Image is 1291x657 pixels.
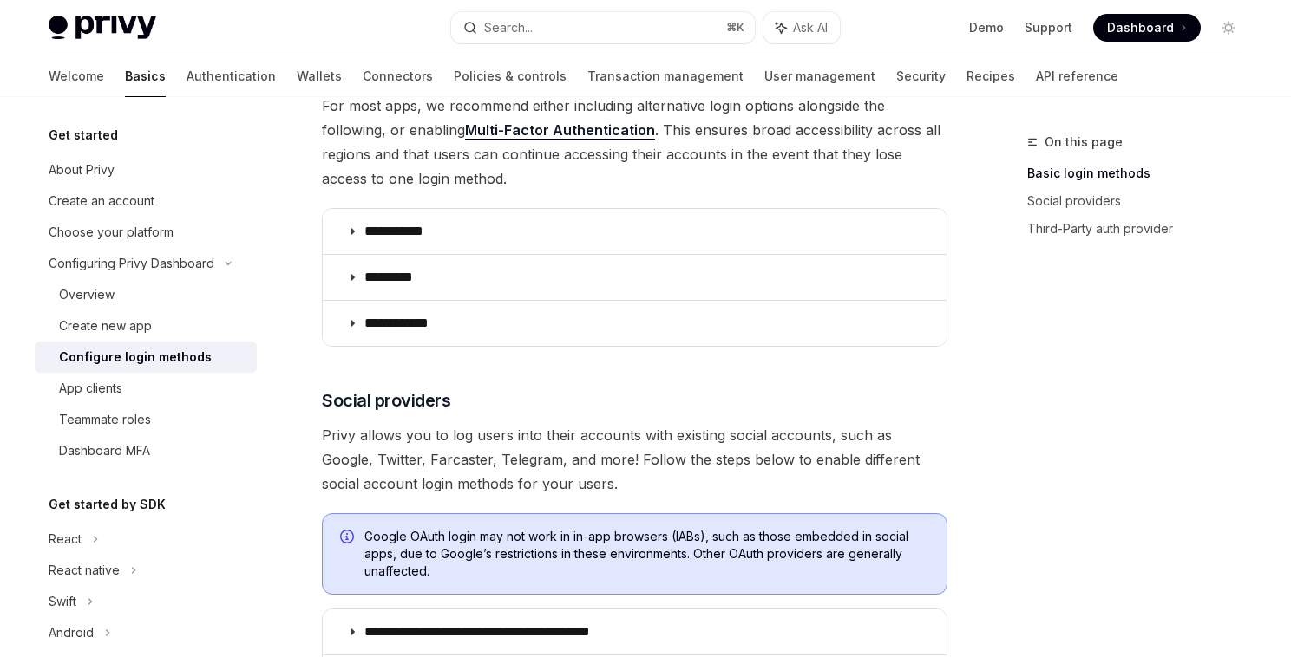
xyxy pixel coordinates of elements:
a: Authentication [187,55,276,97]
a: Welcome [49,55,104,97]
div: Search... [484,17,533,38]
a: Third-Party auth provider [1027,215,1256,243]
a: Overview [35,279,257,310]
svg: Info [340,530,357,547]
div: Android [49,622,94,643]
a: Demo [969,19,1004,36]
button: Toggle dark mode [1215,14,1242,42]
span: ⌘ K [726,21,744,35]
div: Configuring Privy Dashboard [49,253,214,274]
a: Policies & controls [454,55,567,97]
h5: Get started [49,125,118,146]
a: Social providers [1027,187,1256,215]
div: React [49,529,82,550]
span: Google OAuth login may not work in in-app browsers (IABs), such as those embedded in social apps,... [364,528,929,580]
div: React native [49,560,120,581]
a: Create new app [35,310,257,342]
div: Configure login methods [59,347,212,368]
div: Swift [49,591,76,612]
span: Dashboard [1107,19,1174,36]
span: Social providers [322,388,450,413]
div: Dashboard MFA [59,440,150,461]
div: Create new app [59,315,152,336]
a: Multi-Factor Authentication [465,121,655,140]
a: Dashboard [1093,14,1201,42]
a: About Privy [35,154,257,185]
div: Create an account [49,191,154,211]
a: Support [1025,19,1072,36]
img: light logo [49,16,156,40]
a: Transaction management [587,55,744,97]
span: Privy allows you to log users into their accounts with existing social accounts, such as Google, ... [322,423,947,496]
h5: Get started by SDK [49,494,166,515]
a: API reference [1036,55,1118,97]
a: Dashboard MFA [35,435,257,466]
button: Ask AI [763,12,840,43]
a: Wallets [297,55,342,97]
div: Choose your platform [49,222,174,243]
div: About Privy [49,159,115,180]
a: Basic login methods [1027,159,1256,187]
div: Overview [59,284,115,305]
div: Teammate roles [59,409,151,430]
span: On this page [1045,132,1123,153]
a: Choose your platform [35,217,257,248]
a: Recipes [967,55,1015,97]
div: App clients [59,378,122,399]
a: App clients [35,373,257,404]
a: Create an account [35,185,257,217]
a: Teammate roles [35,404,257,435]
a: Basics [125,55,166,97]
span: Ask AI [793,19,828,36]
span: For most apps, we recommend either including alternative login options alongside the following, o... [322,94,947,191]
a: User management [764,55,875,97]
button: Search...⌘K [451,12,755,43]
a: Security [896,55,946,97]
a: Connectors [363,55,433,97]
a: Configure login methods [35,342,257,373]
